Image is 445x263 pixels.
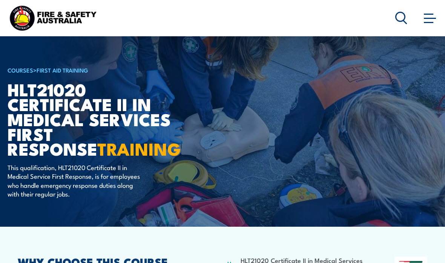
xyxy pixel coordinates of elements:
[37,66,88,74] a: First Aid Training
[97,135,181,161] strong: TRAINING
[8,163,145,198] p: This qualification, HLT21020 Certificate II in Medical Service First Response, is for employees w...
[8,82,194,156] h1: HLT21020 Certificate II in Medical Services First Response
[8,65,194,74] h6: >
[8,66,33,74] a: COURSES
